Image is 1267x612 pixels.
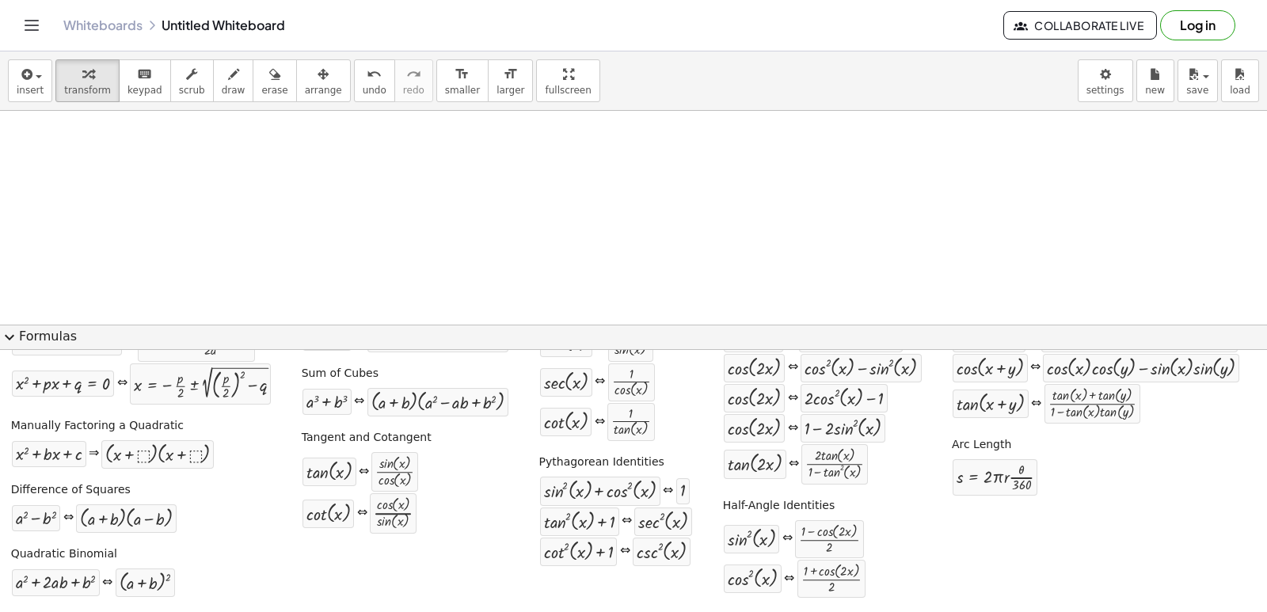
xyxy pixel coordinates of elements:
[222,85,245,96] span: draw
[11,418,184,434] label: Manually Factoring a Quadratic
[357,504,367,523] div: ⇔
[8,59,52,102] button: insert
[137,65,152,84] i: keyboard
[1136,59,1174,102] button: new
[595,413,605,431] div: ⇔
[1017,18,1143,32] span: Collaborate Live
[1221,59,1259,102] button: load
[539,454,664,470] label: Pythagorean Identities
[784,570,794,588] div: ⇔
[406,65,421,84] i: redo
[261,85,287,96] span: erase
[63,17,143,33] a: Whiteboards
[213,59,254,102] button: draw
[545,85,591,96] span: fullscreen
[305,85,342,96] span: arrange
[253,59,296,102] button: erase
[455,65,470,84] i: format_size
[952,437,1011,453] label: Arc Length
[354,393,364,411] div: ⇔
[445,85,480,96] span: smaller
[788,390,798,408] div: ⇔
[296,59,351,102] button: arrange
[782,530,793,548] div: ⇔
[1031,395,1041,413] div: ⇔
[63,509,74,527] div: ⇔
[663,482,673,500] div: ⇔
[17,85,44,96] span: insert
[170,59,214,102] button: scrub
[1160,10,1235,40] button: Log in
[1078,59,1133,102] button: settings
[1003,11,1157,40] button: Collaborate Live
[1145,85,1165,96] span: new
[55,59,120,102] button: transform
[11,482,131,498] label: Difference of Squares
[1030,359,1041,377] div: ⇔
[11,546,117,562] label: Quadratic Binomial
[363,85,386,96] span: undo
[394,59,433,102] button: redoredo
[622,512,632,530] div: ⇔
[1186,85,1208,96] span: save
[19,13,44,38] button: Toggle navigation
[119,59,171,102] button: keyboardkeypad
[488,59,533,102] button: format_sizelarger
[1178,59,1218,102] button: save
[1086,85,1124,96] span: settings
[503,65,518,84] i: format_size
[1230,85,1250,96] span: load
[497,85,524,96] span: larger
[179,85,205,96] span: scrub
[367,65,382,84] i: undo
[403,85,424,96] span: redo
[788,359,798,377] div: ⇔
[788,420,798,438] div: ⇔
[354,59,395,102] button: undoundo
[124,333,135,352] div: ⇔
[536,59,599,102] button: fullscreen
[789,455,799,473] div: ⇔
[302,430,432,446] label: Tangent and Cotangent
[89,445,99,463] div: ⇒
[595,373,605,391] div: ⇔
[117,374,127,393] div: ⇔
[102,574,112,592] div: ⇔
[127,85,162,96] span: keypad
[359,463,369,481] div: ⇔
[64,85,111,96] span: transform
[723,498,835,514] label: Half-Angle Identities
[620,542,630,561] div: ⇔
[436,59,489,102] button: format_sizesmaller
[302,366,379,382] label: Sum of Cubes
